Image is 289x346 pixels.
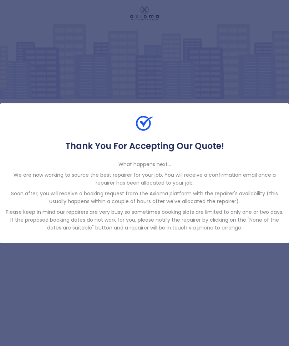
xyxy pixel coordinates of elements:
[136,115,153,132] img: Check
[6,171,283,187] p: We are now working to source the best repairer for your job. You will receive a confirmation emai...
[6,208,283,232] p: Please keep in mind our repairers are very busy so sometimes booking slots are limited to only on...
[6,160,283,168] p: What happens next...
[6,190,283,205] p: Soon after, you will receive a booking request from the Axioma platform with the repairer's avail...
[6,140,283,152] h5: Thank You For Accepting Our Quote!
